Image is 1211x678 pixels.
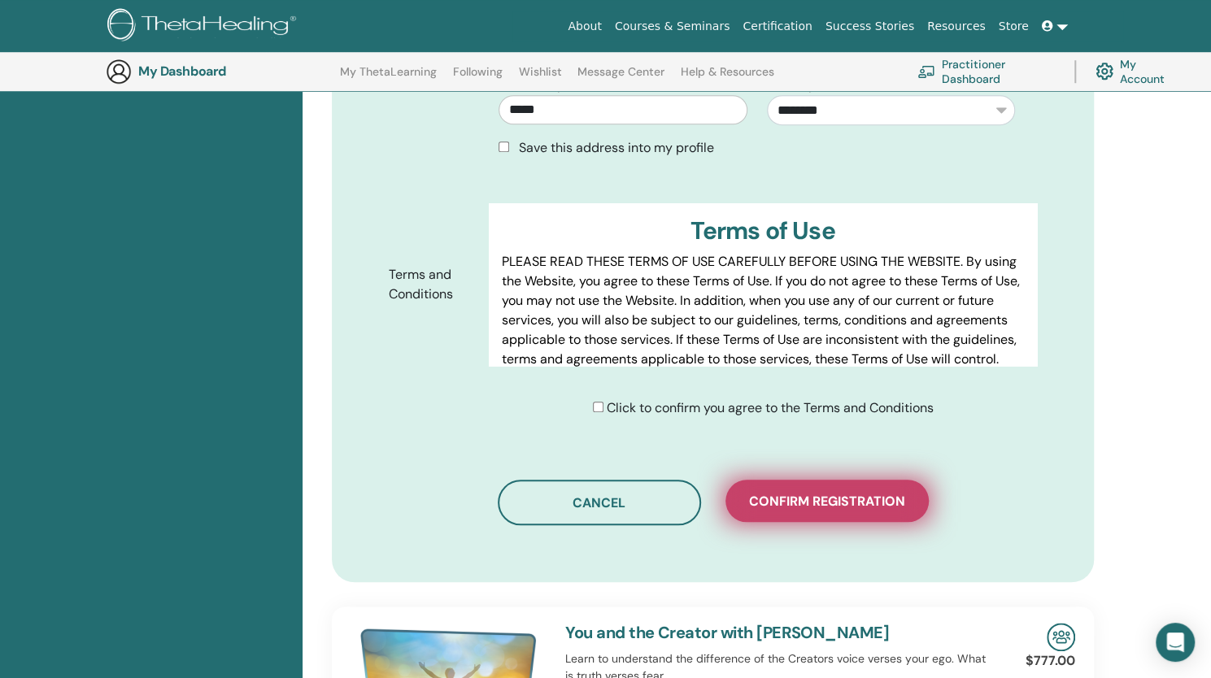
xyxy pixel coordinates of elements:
a: My ThetaLearning [340,65,437,91]
a: My Account [1096,54,1178,89]
a: Message Center [577,65,664,91]
img: In-Person Seminar [1047,623,1075,651]
span: Save this address into my profile [519,139,714,156]
label: Terms and Conditions [377,259,489,310]
img: generic-user-icon.jpg [106,59,132,85]
button: Confirm registration [725,480,929,522]
a: You and the Creator with [PERSON_NAME] [565,622,889,643]
a: Success Stories [819,11,921,41]
p: $777.00 [1026,651,1075,671]
button: Cancel [498,480,701,525]
h3: Terms of Use [502,216,1024,246]
img: cog.svg [1096,59,1113,84]
div: Open Intercom Messenger [1156,623,1195,662]
a: Help & Resources [681,65,774,91]
a: About [561,11,608,41]
a: Store [992,11,1035,41]
span: Click to confirm you agree to the Terms and Conditions [607,399,934,416]
span: Cancel [573,494,625,511]
a: Following [453,65,503,91]
p: PLEASE READ THESE TERMS OF USE CAREFULLY BEFORE USING THE WEBSITE. By using the Website, you agre... [502,252,1024,369]
h3: My Dashboard [138,63,301,79]
img: logo.png [107,8,302,45]
a: Certification [736,11,818,41]
span: Confirm registration [749,493,905,510]
a: Courses & Seminars [608,11,737,41]
a: Wishlist [519,65,562,91]
a: Practitioner Dashboard [917,54,1055,89]
a: Resources [921,11,992,41]
img: chalkboard-teacher.svg [917,65,935,78]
